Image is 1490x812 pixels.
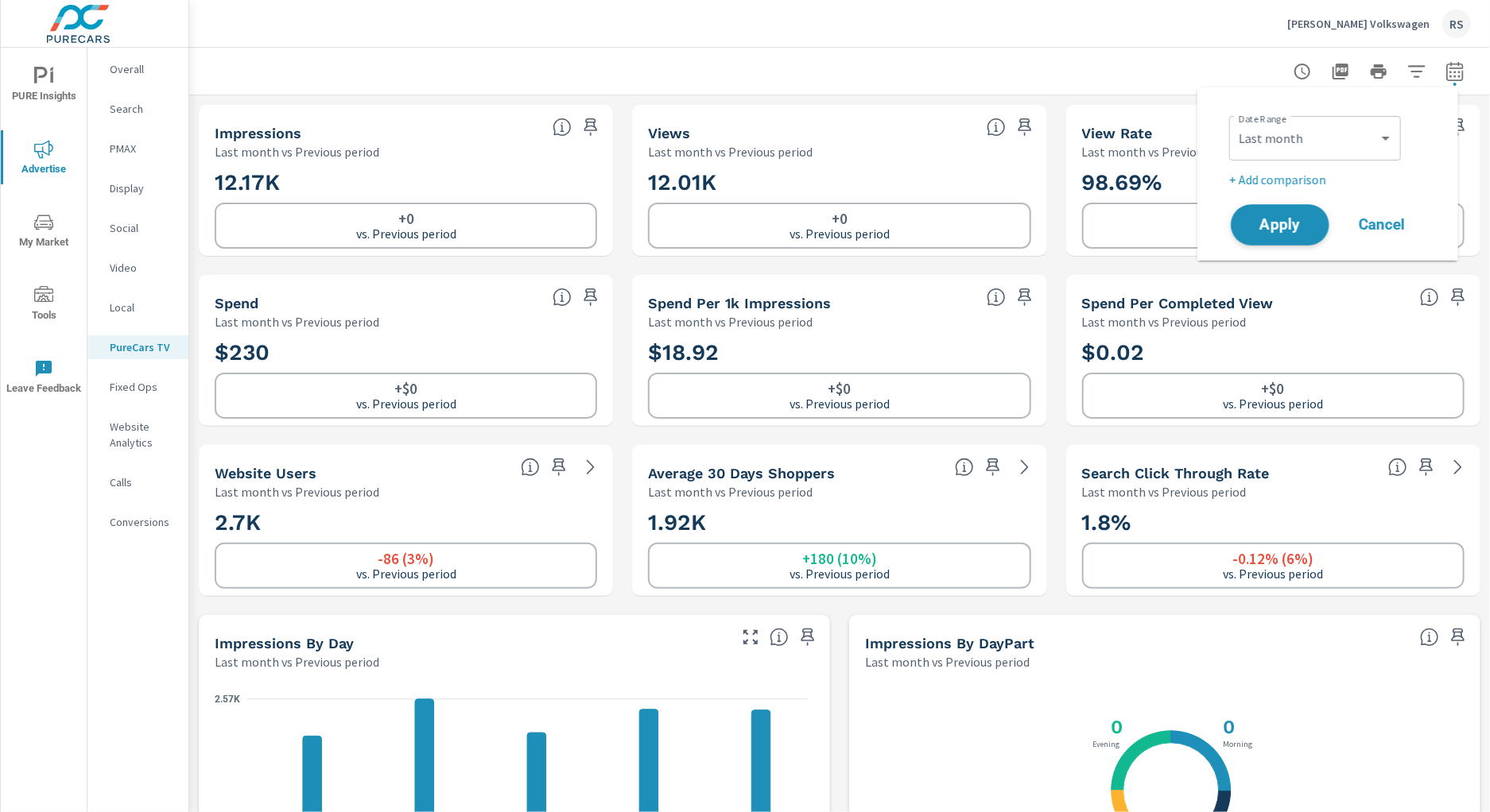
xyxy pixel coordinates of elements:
[87,57,188,81] div: Overall
[1414,454,1439,480] span: Save this to your personalized report
[1247,218,1313,233] span: Apply
[546,454,572,480] span: Save this to your personalized report
[394,381,417,396] h6: +$0
[87,137,188,160] div: PMAX
[215,142,379,161] p: Last month vs Previous period
[648,168,1030,196] h2: 12.01K
[1082,168,1465,196] h2: 98.69%
[87,176,188,200] div: Display
[87,296,188,319] div: Local
[1082,465,1270,481] h5: Search Click Through Rate
[648,338,1030,366] h2: $18.92
[1445,284,1471,310] span: Save this to your personalized report
[398,211,414,226] h6: +0
[6,140,82,179] span: Advertise
[1082,508,1465,536] h2: 1.8%
[87,97,188,121] div: Search
[1231,204,1329,246] button: Apply
[215,125,301,141] h5: Impressions
[1082,295,1274,311] h5: Spend Per Completed View
[1262,381,1285,396] h6: +$0
[790,566,890,581] p: vs. Previous period
[215,168,597,196] h2: 12.17K
[1350,218,1414,232] span: Cancel
[790,396,890,411] p: vs. Previous period
[648,295,831,311] h5: Spend Per 1k Impressions
[828,381,851,396] h6: +$0
[770,628,789,647] span: The number of impressions, broken down by the day of the week they occurred.
[802,551,877,566] h6: +180 (10%)
[1089,740,1123,748] p: Evening
[110,339,176,355] p: PureCars TV
[648,142,813,161] p: Last month vs Previous period
[1420,628,1439,647] span: Only DoubleClick Video impressions can be broken down by time of day.
[6,359,82,398] span: Leave Feedback
[215,465,316,481] h5: Website Users
[1012,284,1038,310] span: Save this to your personalized report
[1420,288,1439,307] span: Total spend per 1,000 impressions. [Source: This data is provided by the video advertising platform]
[87,256,188,280] div: Video
[110,419,176,450] p: Website Analytics
[6,67,82,106] span: PURE Insights
[865,635,1034,652] h5: Impressions by DayPart
[378,551,434,566] h6: -86 (3%)
[1401,56,1433,87] button: Apply Filters
[1223,396,1323,411] p: vs. Previous period
[1445,454,1471,480] a: See more details in report
[1108,716,1123,738] h3: 0
[648,125,690,141] h5: Views
[356,396,456,411] p: vs. Previous period
[1445,114,1471,140] span: Save this to your personalized report
[1012,454,1038,480] a: See more details in report
[1229,170,1433,189] p: + Add comparison
[980,454,1006,480] span: Save this to your personalized report
[6,286,82,325] span: Tools
[1082,312,1247,331] p: Last month vs Previous period
[87,335,188,359] div: PureCars TV
[110,141,176,157] p: PMAX
[356,566,456,581] p: vs. Previous period
[648,312,813,331] p: Last month vs Previous period
[738,624,763,650] button: Make Fullscreen
[648,465,835,481] h5: Average 30 Days Shoppers
[578,454,603,480] a: See more details in report
[215,652,379,671] p: Last month vs Previous period
[110,180,176,196] p: Display
[87,470,188,494] div: Calls
[1082,482,1247,501] p: Last month vs Previous period
[1442,10,1471,38] div: RS
[6,213,82,252] span: My Market
[790,226,890,241] p: vs. Previous period
[578,284,603,310] span: Save this to your personalized report
[1363,56,1395,87] button: Print Report
[1388,458,1407,477] span: Percentage of users who viewed your campaigns who clicked through to your website. For example, i...
[648,482,813,501] p: Last month vs Previous period
[356,226,456,241] p: vs. Previous period
[795,624,821,650] span: Save this to your personalized report
[215,338,597,366] h2: $230
[87,510,188,534] div: Conversions
[1220,740,1255,748] p: Morning
[1325,56,1356,87] button: "Export Report to PDF"
[87,415,188,454] div: Website Analytics
[1082,142,1247,161] p: Last month vs Previous period
[865,652,1030,671] p: Last month vs Previous period
[955,458,974,477] span: A rolling 30 day total of daily Shoppers on the dealership website, averaged over the selected da...
[110,474,176,490] p: Calls
[1012,114,1038,140] span: Save this to your personalized report
[110,220,176,236] p: Social
[110,101,176,117] p: Search
[215,635,354,652] h5: Impressions by Day
[215,694,240,705] text: 2.57K
[553,118,572,137] span: Number of times your connected TV ad was presented to a user. [Source: This data is provided by t...
[1,48,87,413] div: nav menu
[215,312,379,331] p: Last month vs Previous period
[1082,338,1465,366] h2: $0.02
[110,260,176,276] p: Video
[87,216,188,240] div: Social
[1232,551,1313,566] h6: -0.12% (6%)
[110,514,176,530] p: Conversions
[832,211,848,226] h6: +0
[987,288,1006,307] span: Total spend per 1,000 impressions. [Source: This data is provided by the video advertising platform]
[648,508,1030,536] h2: 1.92K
